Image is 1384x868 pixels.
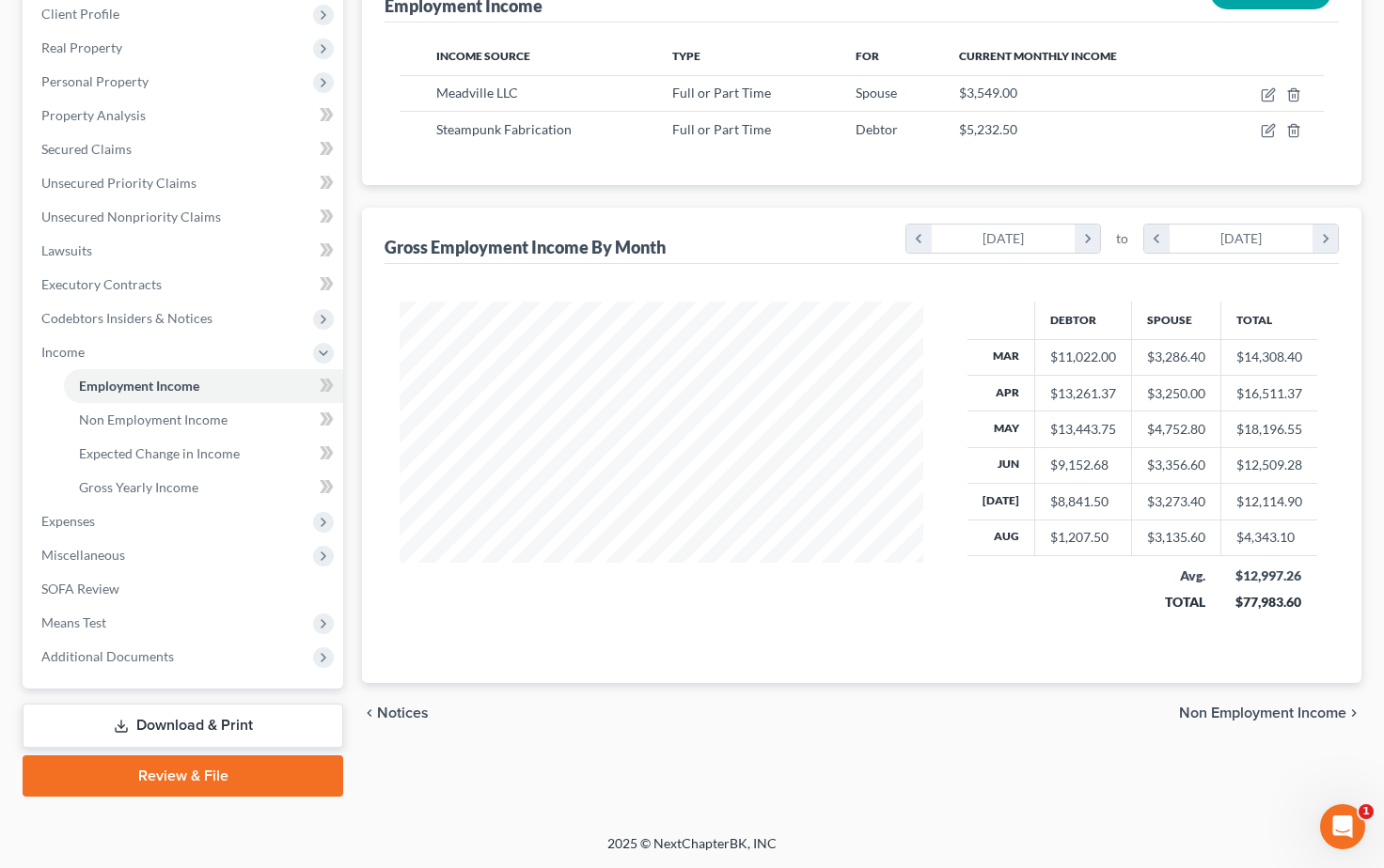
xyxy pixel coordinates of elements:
[26,132,343,166] a: Secured Claims
[1131,302,1220,339] th: Spouse
[41,242,92,258] span: Lawsuits
[967,484,1035,519] th: [DATE]
[856,85,897,101] span: Spouse
[362,705,377,721] i: chevron_left
[1220,447,1317,483] td: $12,509.28
[967,447,1035,483] th: Jun
[1147,420,1205,439] div: $4,752.80
[41,547,125,563] span: Miscellaneous
[64,437,343,471] a: Expected Change in Income
[41,175,197,191] span: Unsecured Priority Claims
[436,85,518,101] span: Meadville LLC
[1320,804,1365,849] iframe: Intercom live chat
[1050,456,1116,474] div: $9,152.68
[1144,225,1170,253] i: chevron_left
[967,375,1035,411] th: Apr
[1147,384,1205,403] div: $3,250.00
[967,339,1035,375] th: Mar
[1179,705,1346,721] span: Non Employment Income
[1220,375,1317,411] td: $16,511.37
[1220,484,1317,519] td: $12,114.90
[959,49,1117,63] span: Current Monthly Income
[64,403,343,437] a: Non Employment Income
[26,268,343,302] a: Executory Contracts
[26,234,343,268] a: Lawsuits
[26,166,343,200] a: Unsecured Priority Claims
[1346,705,1361,721] i: chevron_right
[79,479,198,495] span: Gross Yearly Income
[1146,593,1205,612] div: TOTAL
[41,276,162,292] span: Executory Contracts
[41,614,106,630] span: Means Test
[1220,411,1317,447] td: $18,196.55
[1179,705,1361,721] button: Non Employment Income chevron_right
[1220,519,1317,555] td: $4,343.10
[436,121,572,137] span: Steampunk Fabrication
[41,310,212,326] span: Codebtors Insiders & Notices
[1359,804,1374,819] span: 1
[967,411,1035,447] th: May
[26,572,343,606] a: SOFA Review
[79,411,228,427] span: Non Employment Income
[967,519,1035,555] th: Aug
[672,85,771,101] span: Full or Part Time
[1050,528,1116,547] div: $1,207.50
[41,581,119,597] span: SOFA Review
[41,141,132,157] span: Secured Claims
[1235,566,1302,585] div: $12,997.26
[41,39,122,55] span: Real Property
[436,49,530,63] span: Income Source
[856,49,879,63] span: For
[1147,456,1205,474] div: $3,356.60
[1146,566,1205,585] div: Avg.
[26,200,343,234] a: Unsecured Nonpriority Claims
[1147,348,1205,366] div: $3,286.40
[1050,384,1116,403] div: $13,261.37
[1220,339,1317,375] td: $14,308.40
[41,209,221,225] span: Unsecured Nonpriority Claims
[26,99,343,132] a: Property Analysis
[41,344,85,360] span: Income
[41,6,119,22] span: Client Profile
[906,225,932,253] i: chevron_left
[1147,528,1205,547] div: $3,135.60
[932,225,1076,253] div: [DATE]
[41,107,146,123] span: Property Analysis
[362,705,429,721] button: chevron_left Notices
[856,121,898,137] span: Debtor
[377,705,429,721] span: Notices
[1170,225,1313,253] div: [DATE]
[41,73,149,89] span: Personal Property
[156,834,1228,868] div: 2025 © NextChapterBK, INC
[79,378,199,394] span: Employment Income
[1313,225,1338,253] i: chevron_right
[1116,229,1128,248] span: to
[959,85,1017,101] span: $3,549.00
[1235,593,1302,612] div: $77,983.60
[1050,492,1116,511] div: $8,841.50
[64,471,343,504] a: Gross Yearly Income
[1220,302,1317,339] th: Total
[41,513,95,529] span: Expenses
[672,49,700,63] span: Type
[23,704,343,748] a: Download & Print
[959,121,1017,137] span: $5,232.50
[23,755,343,797] a: Review & File
[1050,348,1116,366] div: $11,022.00
[385,236,666,258] div: Gross Employment Income By Month
[41,648,174,664] span: Additional Documents
[672,121,771,137] span: Full or Part Time
[1050,420,1116,439] div: $13,443.75
[1147,492,1205,511] div: $3,273.40
[64,369,343,403] a: Employment Income
[1075,225,1100,253] i: chevron_right
[1034,302,1131,339] th: Debtor
[79,445,240,461] span: Expected Change in Income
